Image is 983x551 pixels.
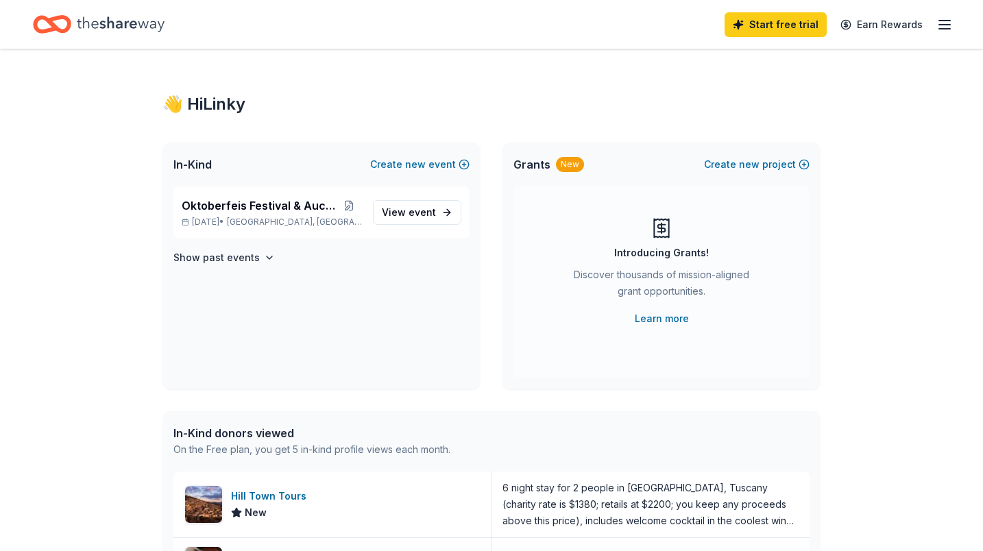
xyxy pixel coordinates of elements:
span: View [382,204,436,221]
span: new [405,156,426,173]
a: View event [373,200,461,225]
div: In-Kind donors viewed [173,425,450,441]
div: New [556,157,584,172]
span: event [409,206,436,218]
a: Learn more [635,310,689,327]
a: Start free trial [725,12,827,37]
span: new [739,156,760,173]
img: Image for Hill Town Tours [185,486,222,523]
span: In-Kind [173,156,212,173]
a: Earn Rewards [832,12,931,37]
button: Createnewproject [704,156,810,173]
div: 6 night stay for 2 people in [GEOGRAPHIC_DATA], Tuscany (charity rate is $1380; retails at $2200;... [502,480,799,529]
h4: Show past events [173,249,260,266]
span: [GEOGRAPHIC_DATA], [GEOGRAPHIC_DATA] [227,217,362,228]
span: Grants [513,156,550,173]
div: On the Free plan, you get 5 in-kind profile views each month. [173,441,450,458]
button: Show past events [173,249,275,266]
div: Hill Town Tours [231,488,312,504]
span: New [245,504,267,521]
p: [DATE] • [182,217,362,228]
a: Home [33,8,165,40]
div: Discover thousands of mission-aligned grant opportunities. [568,267,755,305]
div: Introducing Grants! [614,245,709,261]
div: 👋 Hi Linky [162,93,821,115]
span: Oktoberfeis Festival & Auction [182,197,336,214]
button: Createnewevent [370,156,470,173]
